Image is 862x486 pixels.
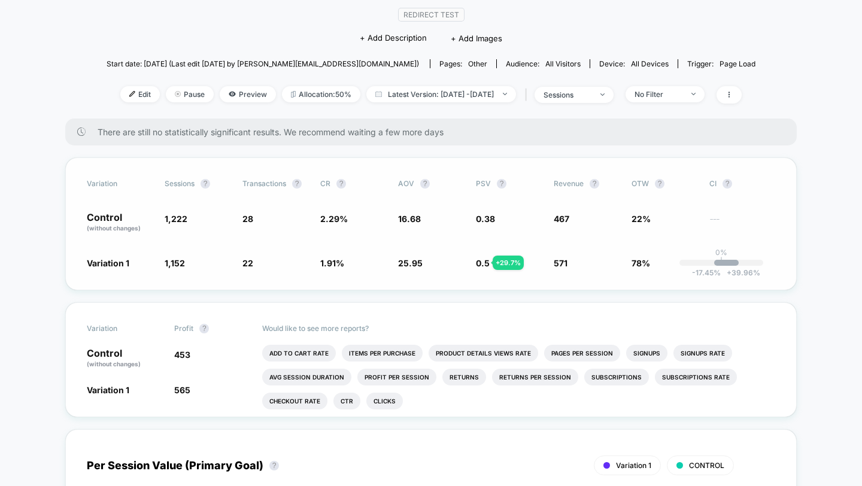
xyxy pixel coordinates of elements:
li: Signups [626,345,667,362]
span: all devices [631,59,669,68]
span: Page Load [720,59,755,68]
div: Trigger: [687,59,755,68]
li: Items Per Purchase [342,345,423,362]
img: rebalance [291,91,296,98]
span: 0.38 [476,214,495,224]
span: 22 [242,258,253,268]
button: ? [590,179,599,189]
span: Transactions [242,179,286,188]
li: Avg Session Duration [262,369,351,385]
span: There are still no statistically significant results. We recommend waiting a few more days [98,127,773,137]
span: (without changes) [87,224,141,232]
button: ? [420,179,430,189]
span: All Visitors [545,59,581,68]
span: Variation [87,179,153,189]
li: Signups Rate [673,345,732,362]
img: end [600,93,605,96]
div: + 29.7 % [493,256,524,270]
div: Audience: [506,59,581,68]
span: CONTROL [689,461,724,470]
span: 28 [242,214,253,224]
span: Variation 1 [616,461,651,470]
button: ? [336,179,346,189]
li: Returns Per Session [492,369,578,385]
span: Pause [166,86,214,102]
span: 467 [554,214,569,224]
img: end [175,91,181,97]
span: AOV [398,179,414,188]
span: 571 [554,258,567,268]
span: 1,222 [165,214,187,224]
span: Latest Version: [DATE] - [DATE] [366,86,516,102]
span: 1.91 % [320,258,344,268]
img: calendar [375,91,382,97]
img: edit [129,91,135,97]
p: Control [87,348,162,369]
span: 39.96 % [721,268,760,277]
div: Pages: [439,59,487,68]
span: 22% [632,214,651,224]
span: Preview [220,86,276,102]
span: Variation 1 [87,258,129,268]
p: 0% [715,248,727,257]
span: 1,152 [165,258,185,268]
span: + Add Description [360,32,427,44]
span: Redirect Test [398,8,465,22]
span: + Add Images [451,34,502,43]
span: 78% [632,258,650,268]
span: 2.29 % [320,214,348,224]
p: | [720,257,723,266]
span: Variation [87,324,153,333]
li: Add To Cart Rate [262,345,336,362]
span: + [727,268,732,277]
li: Subscriptions [584,369,649,385]
button: ? [655,179,664,189]
div: sessions [544,90,591,99]
button: ? [199,324,209,333]
span: 565 [174,385,190,395]
span: (without changes) [87,360,141,367]
li: Returns [442,369,486,385]
p: Control [87,212,153,233]
li: Pages Per Session [544,345,620,362]
button: ? [292,179,302,189]
span: | [522,86,535,104]
li: Profit Per Session [357,369,436,385]
span: Profit [174,324,193,333]
span: Allocation: 50% [282,86,360,102]
div: No Filter [635,90,682,99]
button: ? [497,179,506,189]
p: Would like to see more reports? [262,324,776,333]
span: -17.45 % [692,268,721,277]
span: Sessions [165,179,195,188]
span: OTW [632,179,697,189]
span: Start date: [DATE] (Last edit [DATE] by [PERSON_NAME][EMAIL_ADDRESS][DOMAIN_NAME]) [107,59,419,68]
li: Checkout Rate [262,393,327,409]
span: --- [709,215,775,233]
span: CR [320,179,330,188]
span: 25.95 [398,258,423,268]
img: end [503,93,507,95]
span: PSV [476,179,491,188]
button: ? [723,179,732,189]
li: Ctr [333,393,360,409]
button: ? [269,461,279,470]
span: CI [709,179,775,189]
span: 453 [174,350,190,360]
span: 16.68 [398,214,421,224]
span: other [468,59,487,68]
button: ? [201,179,210,189]
span: Edit [120,86,160,102]
li: Subscriptions Rate [655,369,737,385]
span: Device: [590,59,678,68]
li: Clicks [366,393,403,409]
img: end [691,93,696,95]
span: Variation 1 [87,385,129,395]
span: 0.5 [476,258,490,268]
li: Product Details Views Rate [429,345,538,362]
span: Revenue [554,179,584,188]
